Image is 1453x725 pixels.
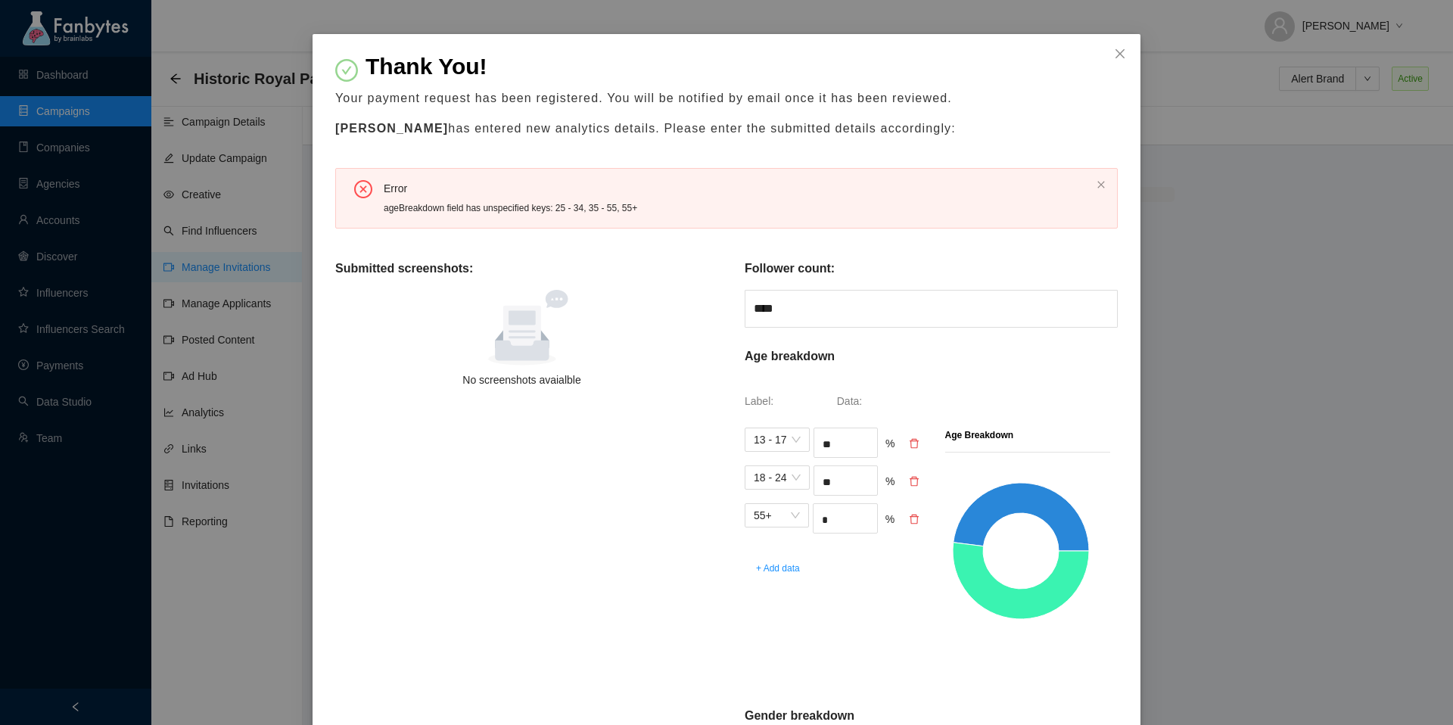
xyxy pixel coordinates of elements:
[745,260,835,278] p: Follower count:
[1097,180,1106,189] span: close
[335,59,358,82] span: check-circle
[885,435,901,458] div: %
[745,707,854,725] p: Gender breakdown
[1100,34,1140,75] button: Close
[754,466,801,489] span: 18 - 24
[837,393,926,409] p: Data:
[335,120,1118,138] p: has entered new analytics details. Please enter the submitted details accordingly:
[754,504,800,527] span: 55+
[335,89,1118,107] p: Your payment request has been registered. You will be notified by email once it has been reviewed.
[1097,180,1106,190] button: close
[885,473,901,496] div: %
[384,200,1091,216] div: ageBreakdown field has unspecified keys: 25 - 34, 35 - 55, 55+
[745,393,833,409] p: Label:
[1114,48,1126,60] span: close
[754,428,801,451] span: 13 - 17
[885,511,901,534] div: %
[335,260,473,278] p: Submitted screenshots:
[756,561,800,576] span: + Add data
[354,180,372,198] span: close-circle
[745,556,811,580] button: + Add data
[909,476,919,487] span: delete
[384,180,1091,197] div: Error
[341,372,702,388] div: No screenshots avaialble
[945,428,1014,443] p: Age Breakdown
[335,122,448,135] b: [PERSON_NAME]
[909,438,919,449] span: delete
[745,347,835,366] p: Age breakdown
[909,514,919,524] span: delete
